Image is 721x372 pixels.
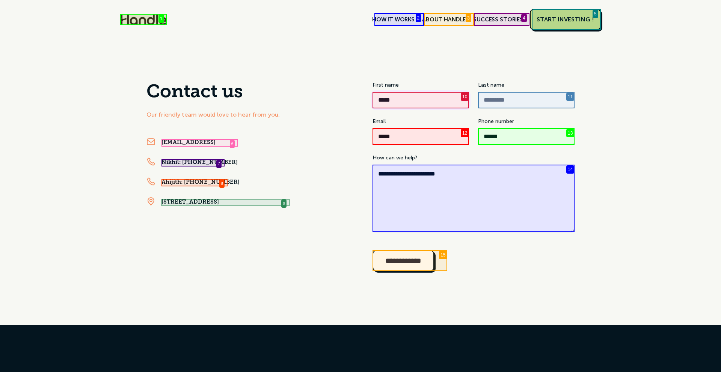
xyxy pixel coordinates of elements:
[418,13,469,26] a: ABOUT HANDLE
[161,139,216,147] a: [EMAIL_ADDRESS]
[537,16,594,23] div: START INVESTING !
[161,199,219,206] a: [STREET_ADDRESS]
[469,13,527,26] a: SUCCESS STORIES
[161,179,240,186] a: Ahijith: [PHONE_NUMBER]
[478,81,575,89] label: Last name
[530,9,601,30] a: START INVESTING !
[161,159,238,166] a: Nikhil: [PHONE_NUMBER]
[478,117,575,125] label: Phone number
[373,117,469,125] label: Email
[373,81,469,89] label: First name
[146,81,348,104] h2: Contact us
[368,13,418,26] a: HOW IT WORKS
[373,154,575,162] label: How can we help?
[146,110,348,119] div: Our friendly team would love to hear from you.
[373,81,575,277] form: Contact Us Form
